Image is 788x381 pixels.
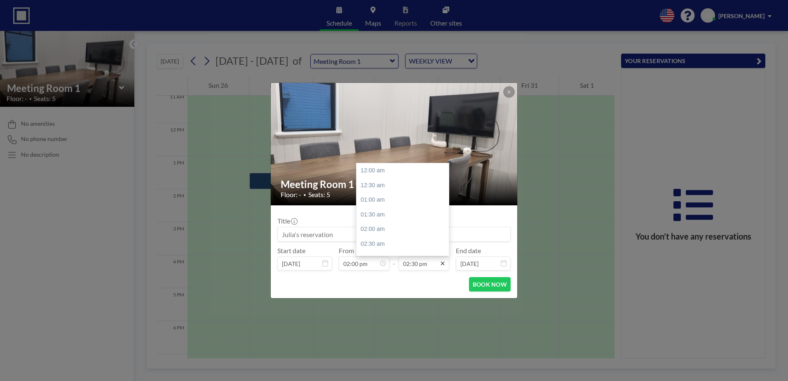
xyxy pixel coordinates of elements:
[303,192,306,198] span: •
[339,247,354,255] label: From
[281,178,508,190] h2: Meeting Room 1
[278,227,510,241] input: Julia's reservation
[356,237,453,252] div: 02:30 am
[356,222,453,237] div: 02:00 am
[356,207,453,222] div: 01:30 am
[281,190,301,199] span: Floor: -
[356,252,453,266] div: 03:00 am
[456,247,481,255] label: End date
[271,75,518,214] img: 537.jpg
[356,193,453,207] div: 01:00 am
[277,217,297,225] label: Title
[469,277,511,292] button: BOOK NOW
[356,163,453,178] div: 12:00 am
[277,247,305,255] label: Start date
[356,178,453,193] div: 12:30 am
[393,249,395,268] span: -
[308,190,330,199] span: Seats: 5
